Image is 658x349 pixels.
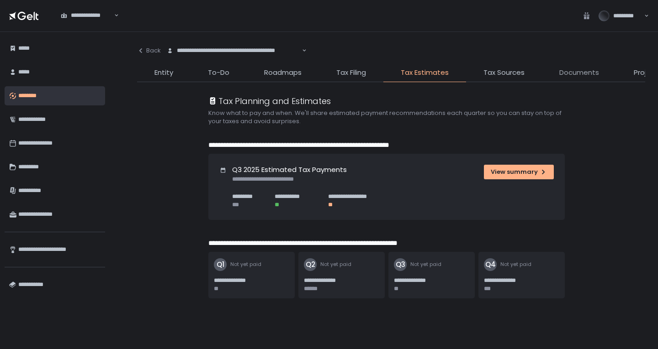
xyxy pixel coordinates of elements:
h1: Q3 2025 Estimated Tax Payments [232,165,347,175]
span: To-Do [208,68,229,78]
span: Roadmaps [264,68,302,78]
text: Q1 [217,260,224,269]
div: Back [137,47,161,55]
text: Q3 [396,260,405,269]
div: Search for option [161,41,307,60]
span: Not yet paid [230,261,261,268]
div: Tax Planning and Estimates [208,95,331,107]
span: Not yet paid [410,261,441,268]
span: Entity [154,68,173,78]
span: Tax Filing [336,68,366,78]
div: Search for option [55,6,119,25]
text: Q2 [306,260,315,269]
text: Q4 [485,260,496,269]
span: Not yet paid [500,261,531,268]
span: Documents [559,68,599,78]
h2: Know what to pay and when. We'll share estimated payment recommendations each quarter so you can ... [208,109,574,125]
div: View summary [491,168,547,176]
span: Tax Sources [483,68,525,78]
button: View summary [484,165,554,179]
span: Not yet paid [320,261,351,268]
button: Back [137,41,161,60]
span: Tax Estimates [401,68,449,78]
